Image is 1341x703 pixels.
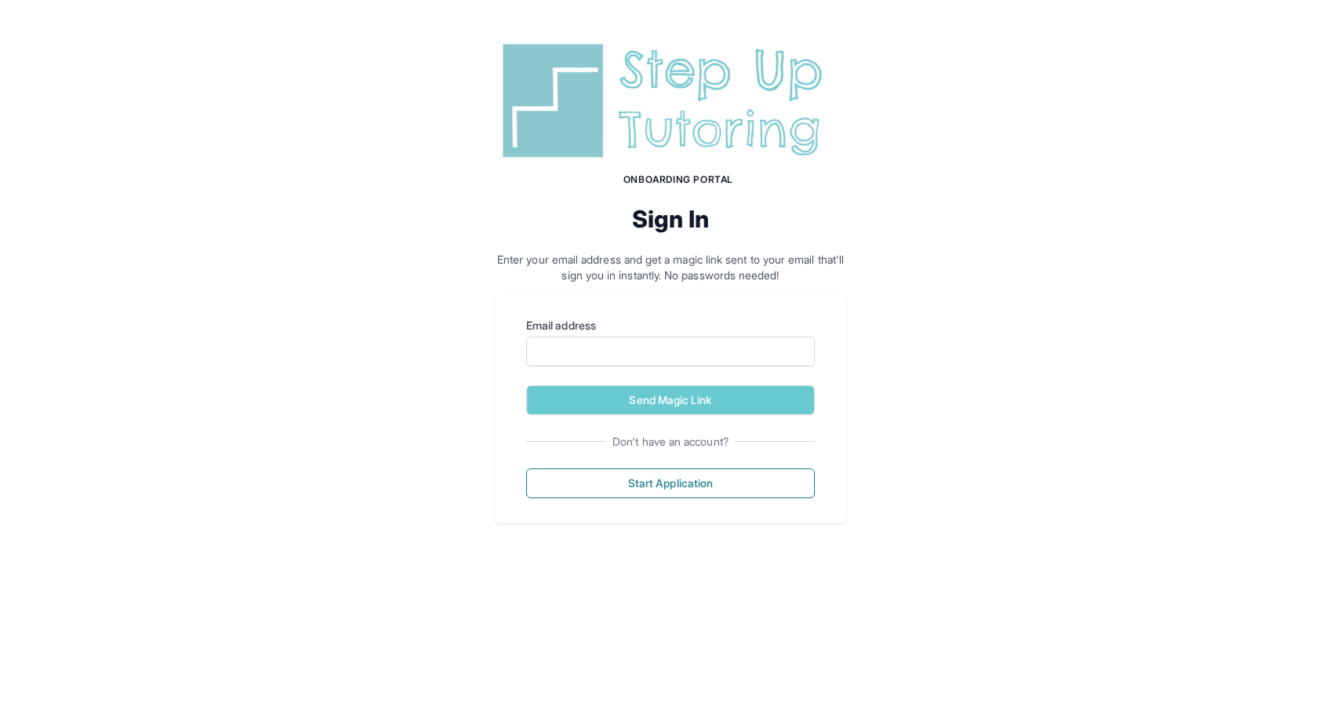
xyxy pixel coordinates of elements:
[526,468,815,498] button: Start Application
[495,38,846,164] img: Step Up Tutoring horizontal logo
[495,252,846,283] p: Enter your email address and get a magic link sent to your email that'll sign you in instantly. N...
[495,205,846,233] h2: Sign In
[526,318,815,333] label: Email address
[526,385,815,415] button: Send Magic Link
[511,173,846,186] h1: Onboarding Portal
[606,434,735,450] span: Don't have an account?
